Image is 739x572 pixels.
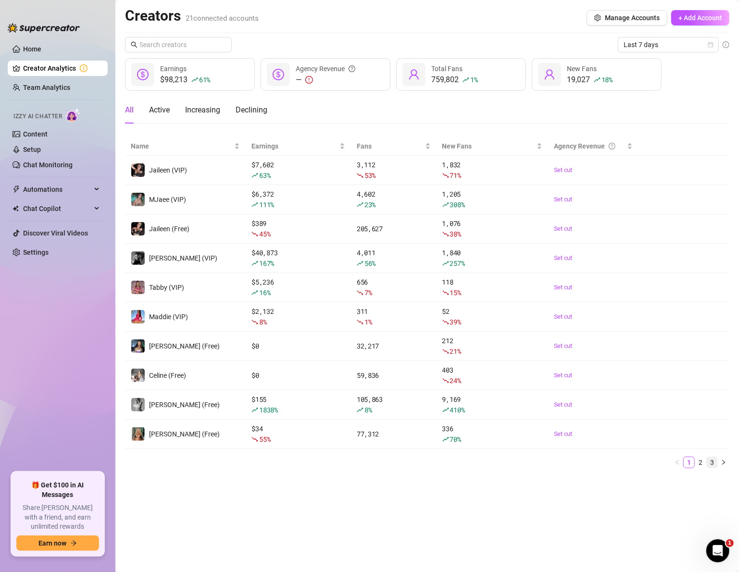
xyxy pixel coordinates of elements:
li: 3 [706,457,718,468]
span: 🎁 Get $100 in AI Messages [16,481,99,499]
span: 21 connected accounts [186,14,259,23]
h2: Creators [125,7,259,25]
span: Automations [23,182,91,197]
span: right [721,460,726,465]
a: 2 [695,457,706,468]
span: rise [251,289,258,296]
span: 61 % [199,75,210,84]
span: rise [357,407,363,413]
span: 23 % [364,200,376,209]
div: 1,840 [442,248,542,269]
input: Search creators [139,39,218,50]
span: 111 % [259,200,274,209]
img: Jaileen (VIP) [131,163,145,177]
div: — [296,74,355,86]
span: [PERSON_NAME] (Free) [149,430,220,438]
span: 53 % [364,171,376,180]
span: fall [357,319,363,325]
a: Set cut [554,429,633,439]
div: $ 389 [251,218,345,239]
span: rise [357,201,363,208]
span: Earn now [38,539,66,547]
button: right [718,457,729,468]
div: 59,836 [357,370,431,381]
img: Maddie (VIP) [131,310,145,323]
a: Set cut [554,253,633,263]
span: 70 % [450,435,461,444]
span: 1 % [470,75,477,84]
th: Fans [351,137,437,156]
span: rise [357,260,363,267]
a: Team Analytics [23,84,70,91]
li: Previous Page [672,457,683,468]
div: Agency Revenue [554,141,626,151]
span: 21 % [450,347,461,356]
button: Earn nowarrow-right [16,535,99,551]
span: user [544,69,555,80]
span: setting [594,14,601,21]
div: 19,027 [567,74,613,86]
span: dollar-circle [273,69,284,80]
span: Earnings [251,141,338,151]
span: rise [251,407,258,413]
a: Set cut [554,371,633,380]
span: Tabby (VIP) [149,284,184,291]
span: rise [442,201,449,208]
div: $ 34 [251,423,345,445]
span: 55 % [259,435,270,444]
div: 4,011 [357,248,431,269]
div: 105,863 [357,394,431,415]
span: 8 % [364,405,372,414]
span: fall [357,172,363,179]
span: fall [357,289,363,296]
div: $ 155 [251,394,345,415]
div: 1,832 [442,160,542,181]
img: AI Chatter [66,108,81,122]
span: 1838 % [259,405,278,414]
a: Set cut [554,224,633,234]
span: New Fans [442,141,535,151]
span: Last 7 days [624,37,713,52]
span: Manage Accounts [605,14,660,22]
span: Celine (Free) [149,372,186,379]
span: Jaileen (VIP) [149,166,187,174]
span: info-circle [723,41,729,48]
li: Next Page [718,457,729,468]
img: Celine (Free) [131,369,145,382]
a: Setup [23,146,41,153]
div: All [125,104,134,116]
span: MJaee (VIP) [149,196,186,203]
img: logo-BBDzfeDw.svg [8,23,80,33]
a: Chat Monitoring [23,161,73,169]
div: $ 5,236 [251,277,345,298]
span: Maddie (VIP) [149,313,188,321]
span: fall [442,377,449,384]
span: rise [463,76,469,83]
div: $ 2,132 [251,306,345,327]
div: 403 [442,365,542,386]
span: dollar-circle [137,69,149,80]
span: 38 % [450,229,461,238]
span: Total Fans [431,65,463,73]
span: Share [PERSON_NAME] with a friend, and earn unlimited rewards [16,503,99,532]
a: Content [23,130,48,138]
th: New Fans [437,137,548,156]
img: Kennedy (VIP) [131,251,145,265]
span: Earnings [160,65,187,73]
span: fall [442,319,449,325]
a: Set cut [554,341,633,351]
span: Izzy AI Chatter [13,112,62,121]
div: 118 [442,277,542,298]
img: Tabby (VIP) [131,281,145,294]
div: 32,217 [357,341,431,351]
span: New Fans [567,65,597,73]
span: 308 % [450,200,465,209]
div: 1,205 [442,189,542,210]
span: fall [442,172,449,179]
span: fall [251,319,258,325]
th: Earnings [246,137,351,156]
a: Set cut [554,400,633,410]
div: 4,602 [357,189,431,210]
img: Chat Copilot [13,205,19,212]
